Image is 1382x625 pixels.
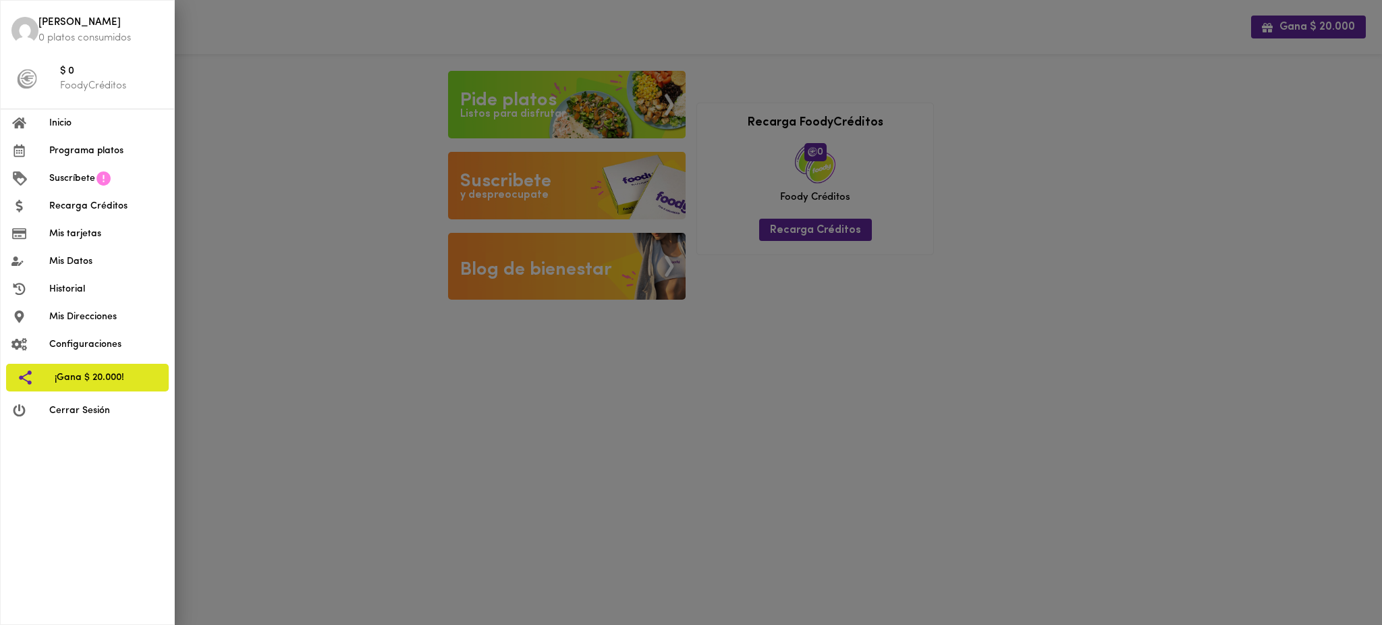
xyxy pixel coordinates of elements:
img: foody-creditos-black.png [17,69,37,89]
span: [PERSON_NAME] [38,16,163,31]
span: Configuraciones [49,337,163,352]
span: Mis tarjetas [49,227,163,241]
span: Programa platos [49,144,163,158]
p: FoodyCréditos [60,79,163,93]
iframe: Messagebird Livechat Widget [1304,547,1369,612]
span: Cerrar Sesión [49,404,163,418]
p: 0 platos consumidos [38,31,163,45]
span: $ 0 [60,64,163,80]
span: Suscríbete [49,171,95,186]
span: Mis Direcciones [49,310,163,324]
span: ¡Gana $ 20.000! [55,371,158,385]
span: Mis Datos [49,254,163,269]
span: Inicio [49,116,163,130]
span: Recarga Créditos [49,199,163,213]
span: Historial [49,282,163,296]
